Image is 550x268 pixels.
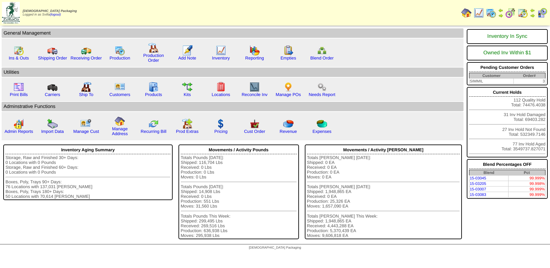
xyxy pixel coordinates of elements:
[486,8,496,18] img: calendarprod.gif
[309,92,335,97] a: Needs Report
[469,88,545,97] div: Current Holds
[307,146,460,154] div: Movements / Activity [PERSON_NAME]
[514,79,545,84] td: 3
[212,92,230,97] a: Locations
[470,192,486,197] a: 15-03083
[216,45,226,56] img: line_graph.gif
[14,45,24,56] img: calendarinout.gif
[148,43,159,53] img: factory.gif
[244,129,265,134] a: Cust Order
[469,63,545,72] div: Pending Customer Orders
[281,56,296,60] a: Empties
[115,45,125,56] img: calendarprod.gif
[2,28,464,38] td: General Management
[181,155,297,238] div: Totals Pounds [DATE]: Shipped: 116,704 Lbs Received: 0 Lbs Production: 0 Lbs Moves: 0 Lbs Totals ...
[461,8,472,18] img: home.gif
[469,30,545,43] div: Inventory In Sync
[182,119,192,129] img: prodextras.gif
[115,82,125,92] img: customers.gif
[181,146,297,154] div: Movements / Activity Pounds
[14,82,24,92] img: invoice2.gif
[6,146,170,154] div: Inventory Aging Summary
[249,45,260,56] img: graph.gif
[216,82,226,92] img: locations.gif
[212,56,230,60] a: Inventory
[276,92,301,97] a: Manage POs
[283,82,293,92] img: po.png
[23,9,77,13] span: [DEMOGRAPHIC_DATA] Packaging
[115,116,125,126] img: home.gif
[41,129,64,134] a: Import Data
[45,92,60,97] a: Carriers
[47,82,58,92] img: truck3.gif
[469,73,514,79] th: Customer
[6,155,170,199] div: Storage, Raw and Finished 30+ Days: 0 Locations with 0 Pounds Storage, Raw and Finished 60+ Days:...
[5,129,33,134] a: Admin Reports
[178,56,196,60] a: Add Note
[148,82,159,92] img: cabinet.gif
[38,56,67,60] a: Shipping Order
[2,102,464,111] td: Adminstrative Functions
[2,68,464,77] td: Utilities
[81,45,91,56] img: truck2.gif
[313,129,332,134] a: Expenses
[141,129,166,134] a: Recurring Bill
[109,56,130,60] a: Production
[470,181,486,186] a: 15-03205
[47,119,58,129] img: import.gif
[518,8,528,18] img: calendarinout.gif
[509,192,545,198] td: 99.999%
[470,187,486,191] a: 15-03007
[467,87,548,157] div: 112 Quality Hold Total: 74476.4038 31 Inv Hold Damaged Total: 69403.282 27 Inv Hold Not Found Tot...
[216,119,226,129] img: dollar.gif
[469,79,514,84] td: SIMMIL
[317,119,327,129] img: pie_chart2.png
[14,119,24,129] img: graph2.png
[176,129,199,134] a: Prod Extras
[537,8,547,18] img: calendarcustomer.gif
[280,129,297,134] a: Revenue
[80,119,92,129] img: managecust.png
[182,45,192,56] img: orders.gif
[530,13,535,18] img: arrowright.gif
[184,92,191,97] a: Kits
[470,176,486,180] a: 15-03045
[317,45,327,56] img: network.png
[81,82,91,92] img: factory2.gif
[73,129,99,134] a: Manage Cust
[145,92,162,97] a: Products
[498,13,503,18] img: arrowright.gif
[283,119,293,129] img: pie_chart.png
[509,170,545,176] th: Pct
[112,126,128,136] a: Manage Address
[148,119,159,129] img: reconcile.gif
[71,56,102,60] a: Receiving Order
[509,187,545,192] td: 99.999%
[249,119,260,129] img: cust_order.png
[469,170,509,176] th: Blend
[79,92,93,97] a: Ship To
[505,8,516,18] img: calendarblend.gif
[245,56,264,60] a: Reporting
[307,155,460,238] div: Totals [PERSON_NAME] [DATE]: Shipped: 0 EA Received: 0 EA Production: 0 EA Moves: 0 EA Totals [PE...
[23,9,77,16] span: Logged in as Svilla
[469,47,545,59] div: Owned Inv Within $1
[530,8,535,13] img: arrowleft.gif
[474,8,484,18] img: line_graph.gif
[514,73,545,79] th: Order#
[249,246,301,250] span: [DEMOGRAPHIC_DATA] Packaging
[283,45,293,56] img: workorder.gif
[317,82,327,92] img: workflow.png
[469,160,545,169] div: Blend Percentages OFF
[509,176,545,181] td: 99.999%
[310,56,334,60] a: Blend Order
[2,2,20,24] img: zoroco-logo-small.webp
[214,129,228,134] a: Pricing
[50,13,61,16] a: (logout)
[9,56,29,60] a: Ins & Outs
[249,82,260,92] img: line_graph2.gif
[10,92,28,97] a: Print Bills
[143,53,164,63] a: Production Order
[47,45,58,56] img: truck.gif
[109,92,130,97] a: Customers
